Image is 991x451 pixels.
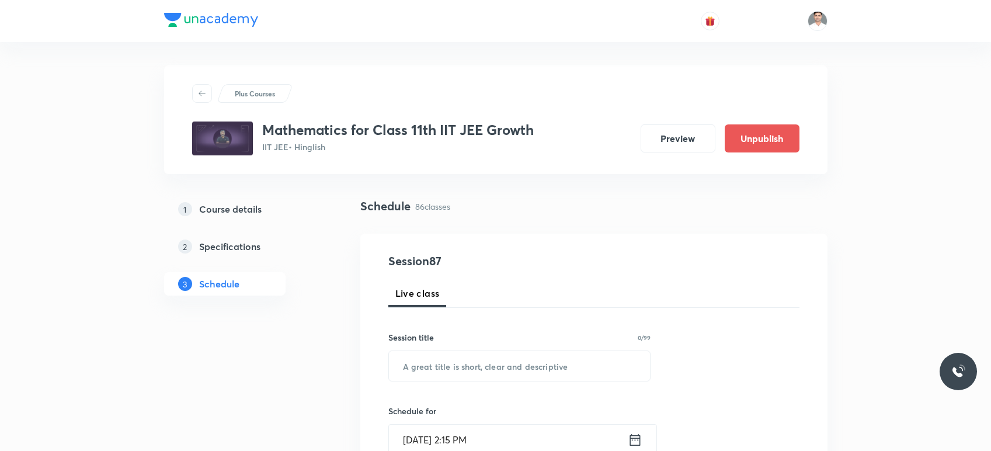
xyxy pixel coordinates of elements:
[388,331,434,344] h6: Session title
[199,240,260,254] h5: Specifications
[395,286,440,300] span: Live class
[725,124,799,152] button: Unpublish
[262,141,534,153] p: IIT JEE • Hinglish
[951,365,965,379] img: ttu
[705,16,715,26] img: avatar
[199,277,239,291] h5: Schedule
[638,335,651,341] p: 0/99
[199,202,262,216] h5: Course details
[164,13,258,30] a: Company Logo
[415,200,450,213] p: 86 classes
[178,277,192,291] p: 3
[164,13,258,27] img: Company Logo
[178,202,192,216] p: 1
[262,122,534,138] h3: Mathematics for Class 11th IIT JEE Growth
[360,197,411,215] h4: Schedule
[388,405,651,417] h6: Schedule for
[641,124,715,152] button: Preview
[164,235,323,258] a: 2Specifications
[178,240,192,254] p: 2
[164,197,323,221] a: 1Course details
[235,88,275,99] p: Plus Courses
[388,252,601,270] h4: Session 87
[701,12,719,30] button: avatar
[192,122,253,155] img: c1929a8650e44ee2aa98826dd77d9365.jpg
[389,351,651,381] input: A great title is short, clear and descriptive
[808,11,827,31] img: Mant Lal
